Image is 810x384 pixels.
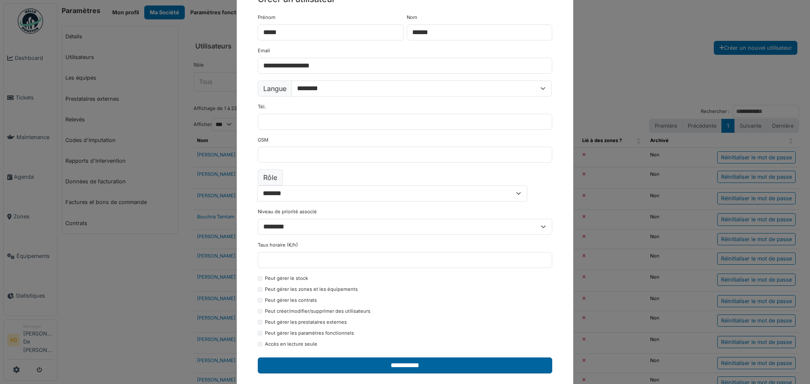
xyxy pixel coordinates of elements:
[407,14,417,21] label: Nom
[258,169,283,185] label: Rôle
[265,341,317,348] label: Accès en lecture seule
[265,330,354,337] label: Peut gérer les paramètres fonctionnels
[258,103,266,110] label: Tél.
[258,208,317,215] label: Niveau de priorité associé
[265,286,358,293] label: Peut gérer les zones et les équipements
[258,81,292,97] label: Langue
[258,47,270,54] label: Email
[265,319,347,326] label: Peut gérer les prestataires externes
[258,14,275,21] label: Prénom
[265,275,308,282] label: Peut gérer le stock
[258,137,268,144] label: GSM
[258,242,298,249] label: Taux horaire (€/h)
[265,308,370,315] label: Peut créer/modifier/supprimer des utilisateurs
[265,297,317,304] label: Peut gérer les contrats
